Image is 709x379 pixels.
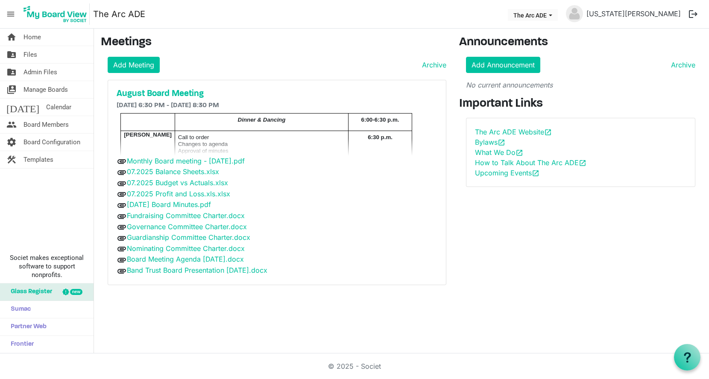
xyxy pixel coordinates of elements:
[459,97,702,111] h3: Important Links
[6,64,17,81] span: folder_shared
[117,189,127,199] span: attachment
[4,254,90,279] span: Societ makes exceptional software to support nonprofits.
[475,128,552,136] a: The Arc ADE Websiteopen_in_new
[466,80,695,90] p: No current announcements
[117,211,127,222] span: attachment
[127,244,245,253] a: Nominating Committee Charter.docx
[668,60,695,70] a: Archive
[93,6,145,23] a: The Arc ADE
[475,158,586,167] a: How to Talk About The Arc ADEopen_in_new
[127,233,250,242] a: Guardianship Committee Charter.docx
[127,157,245,165] a: Monthly Board meeting - [DATE].pdf
[6,99,39,116] span: [DATE]
[117,178,127,189] span: attachment
[117,156,127,166] span: attachment
[124,131,172,138] span: [PERSON_NAME]
[238,117,286,123] span: Dinner & Dancing
[127,211,245,220] a: Fundraising Committee Charter.docx
[6,318,47,335] span: Partner Web
[117,244,127,254] span: attachment
[117,167,127,178] span: attachment
[23,151,53,168] span: Templates
[6,134,17,151] span: settings
[127,266,267,274] a: Band Trust Board Presentation [DATE].docx
[178,148,229,154] span: Approval of minutes
[566,5,583,22] img: no-profile-picture.svg
[23,134,80,151] span: Board Configuration
[6,283,52,300] span: Glass Register
[117,222,127,232] span: attachment
[117,200,127,210] span: attachment
[21,3,93,25] a: My Board View Logo
[368,134,393,140] span: 6:30 p.m.
[475,169,539,177] a: Upcoming Eventsopen_in_new
[459,35,702,50] h3: Announcements
[101,35,446,50] h3: Meetings
[127,222,247,231] a: Governance Committee Charter.docx
[361,117,399,123] span: 6:00-6:30 p.m.
[117,89,437,99] a: August Board Meeting
[684,5,702,23] button: logout
[3,6,19,22] span: menu
[6,116,17,133] span: people
[498,139,505,146] span: open_in_new
[328,362,381,370] a: © 2025 - Societ
[127,167,219,176] a: 07.2025 Balance Sheets.xlsx
[70,289,82,295] div: new
[6,336,34,353] span: Frontier
[117,266,127,276] span: attachment
[117,102,437,110] h6: [DATE] 6:30 PM - [DATE] 8:30 PM
[579,159,586,167] span: open_in_new
[23,64,57,81] span: Admin Files
[178,134,209,140] span: Call to order
[6,301,31,318] span: Sumac
[178,141,228,147] span: Changes to agenda
[508,9,558,21] button: The Arc ADE dropdownbutton
[127,189,230,198] a: 07.2025 Profit and Loss.xls.xlsx
[475,148,523,157] a: What We Doopen_in_new
[419,60,446,70] a: Archive
[475,138,505,146] a: Bylawsopen_in_new
[466,57,540,73] a: Add Announcement
[23,46,37,63] span: Files
[127,200,211,209] a: [DATE] Board Minutes.pdf
[532,169,539,177] span: open_in_new
[21,3,90,25] img: My Board View Logo
[117,233,127,243] span: attachment
[544,128,552,136] span: open_in_new
[23,29,41,46] span: Home
[108,57,160,73] a: Add Meeting
[583,5,684,22] a: [US_STATE][PERSON_NAME]
[6,29,17,46] span: home
[23,116,69,133] span: Board Members
[127,255,244,263] a: Board Meeting Agenda [DATE].docx
[6,151,17,168] span: construction
[6,46,17,63] span: folder_shared
[23,81,68,98] span: Manage Boards
[516,149,523,157] span: open_in_new
[127,178,228,187] a: 07.2025 Budget vs Actuals.xlsx
[46,99,71,116] span: Calendar
[6,81,17,98] span: switch_account
[117,255,127,265] span: attachment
